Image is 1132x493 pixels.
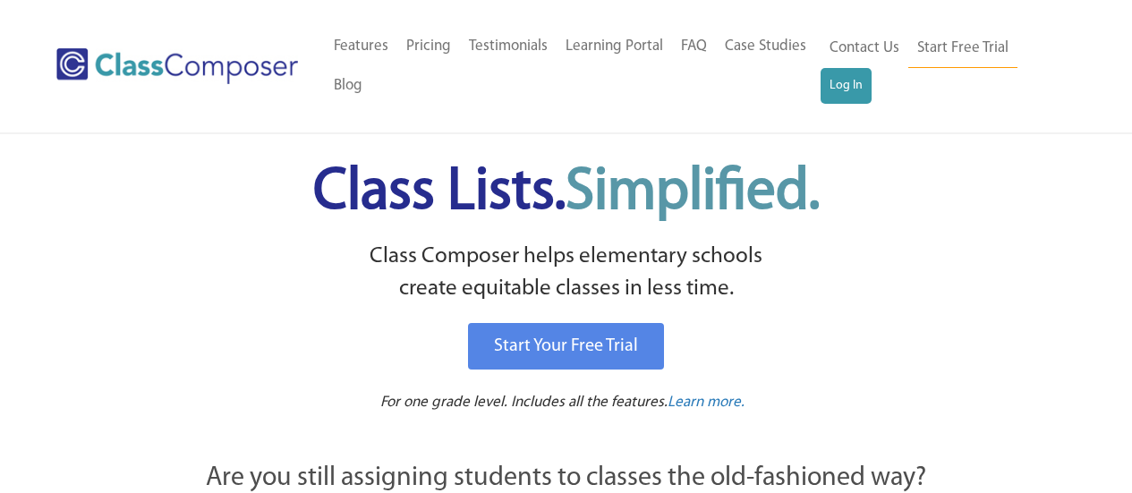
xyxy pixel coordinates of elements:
[107,241,1026,306] p: Class Composer helps elementary schools create equitable classes in less time.
[821,68,872,104] a: Log In
[56,48,298,84] img: Class Composer
[557,27,672,66] a: Learning Portal
[668,395,745,410] span: Learn more.
[460,27,557,66] a: Testimonials
[325,27,821,106] nav: Header Menu
[566,164,820,222] span: Simplified.
[325,66,371,106] a: Blog
[908,29,1017,69] a: Start Free Trial
[380,395,668,410] span: For one grade level. Includes all the features.
[821,29,908,68] a: Contact Us
[313,164,820,222] span: Class Lists.
[494,337,638,355] span: Start Your Free Trial
[397,27,460,66] a: Pricing
[821,29,1062,104] nav: Header Menu
[668,392,745,414] a: Learn more.
[716,27,815,66] a: Case Studies
[468,323,664,370] a: Start Your Free Trial
[325,27,397,66] a: Features
[672,27,716,66] a: FAQ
